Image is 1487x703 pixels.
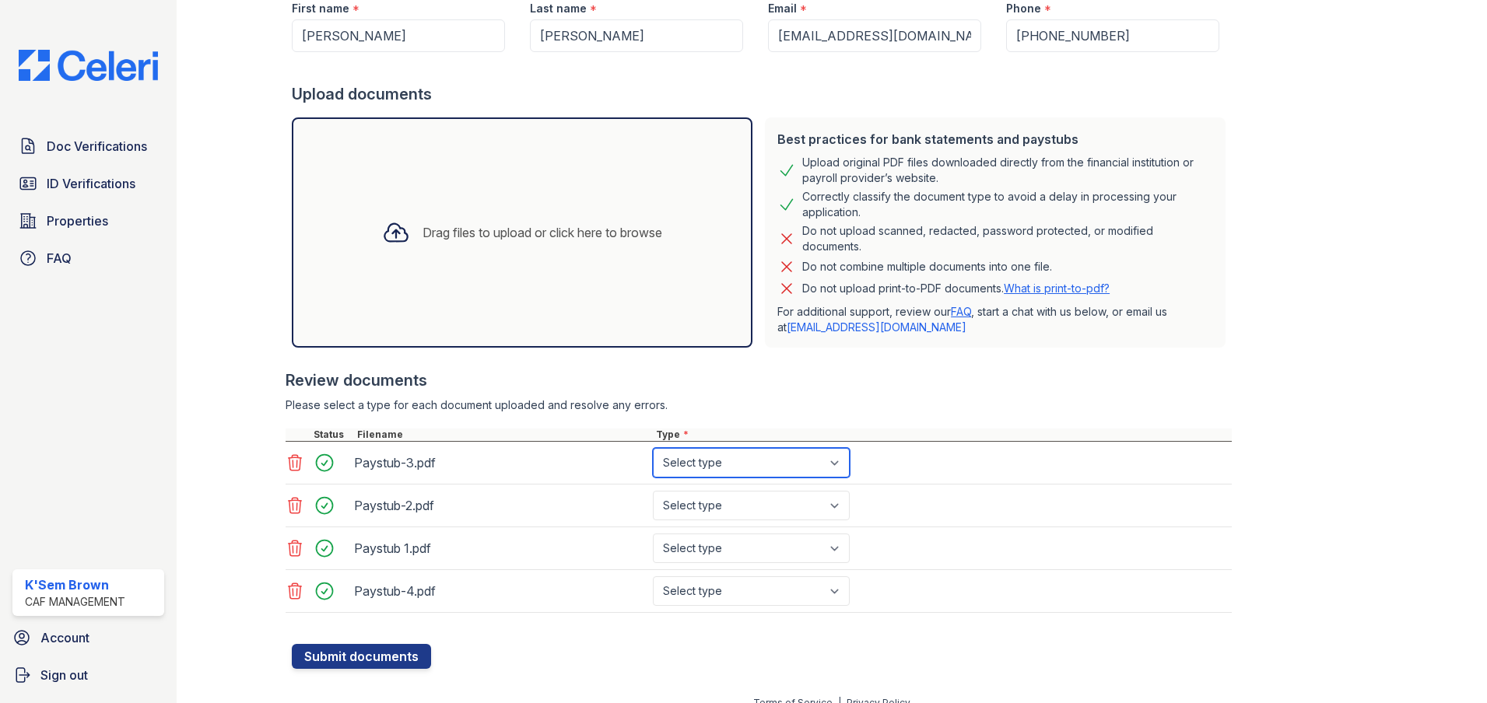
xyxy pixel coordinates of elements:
a: Properties [12,205,164,236]
div: Type [653,428,1232,441]
label: First name [292,1,349,16]
div: Filename [354,428,653,441]
p: For additional support, review our , start a chat with us below, or email us at [777,304,1213,335]
div: Paystub-3.pdf [354,450,647,475]
a: [EMAIL_ADDRESS][DOMAIN_NAME] [787,320,966,334]
div: Do not combine multiple documents into one file. [802,257,1052,276]
div: Review documents [286,369,1232,391]
div: Paystub-4.pdf [354,579,647,603]
label: Last name [530,1,587,16]
div: K'Sem Brown [25,575,125,594]
a: FAQ [12,243,164,274]
div: Best practices for bank statements and paystubs [777,130,1213,149]
div: Drag files to upload or click here to browse [423,223,662,242]
div: Upload documents [292,83,1232,105]
div: Do not upload scanned, redacted, password protected, or modified documents. [802,223,1213,254]
span: Properties [47,212,108,230]
label: Email [768,1,797,16]
span: Doc Verifications [47,137,147,156]
span: FAQ [47,249,72,268]
div: Correctly classify the document type to avoid a delay in processing your application. [802,189,1213,220]
a: FAQ [951,305,971,318]
span: ID Verifications [47,174,135,193]
div: Paystub 1.pdf [354,536,647,561]
a: Doc Verifications [12,131,164,162]
a: Sign out [6,659,170,691]
label: Phone [1006,1,1041,16]
div: Paystub-2.pdf [354,493,647,518]
span: Sign out [40,666,88,684]
div: Status [310,428,354,441]
img: CE_Logo_Blue-a8612792a0a2168367f1c8372b55b34899dd931a85d93a1a3d3e32e68fde9ad4.png [6,50,170,81]
a: ID Verifications [12,168,164,199]
button: Submit documents [292,644,431,669]
div: Upload original PDF files downloaded directly from the financial institution or payroll provider’... [802,155,1213,186]
p: Do not upload print-to-PDF documents. [802,281,1110,296]
div: Please select a type for each document uploaded and resolve any errors. [286,397,1232,413]
a: What is print-to-pdf? [1004,282,1110,295]
a: Account [6,622,170,653]
span: Account [40,628,89,647]
div: CAF Management [25,594,125,610]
